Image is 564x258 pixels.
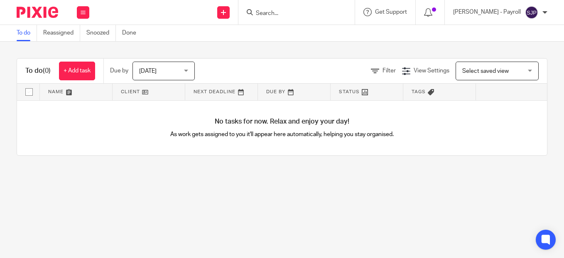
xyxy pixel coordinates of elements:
[122,25,142,41] a: Done
[43,67,51,74] span: (0)
[17,7,58,18] img: Pixie
[43,25,80,41] a: Reassigned
[86,25,116,41] a: Snoozed
[412,89,426,94] span: Tags
[150,130,414,139] p: As work gets assigned to you it'll appear here automatically, helping you stay organised.
[59,62,95,80] a: + Add task
[110,67,128,75] p: Due by
[414,68,449,74] span: View Settings
[462,68,509,74] span: Select saved view
[17,117,547,126] h4: No tasks for now. Relax and enjoy your day!
[139,68,157,74] span: [DATE]
[17,25,37,41] a: To do
[383,68,396,74] span: Filter
[453,8,521,16] p: [PERSON_NAME] - Payroll
[25,67,51,75] h1: To do
[375,9,407,15] span: Get Support
[255,10,330,17] input: Search
[525,6,538,19] img: svg%3E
